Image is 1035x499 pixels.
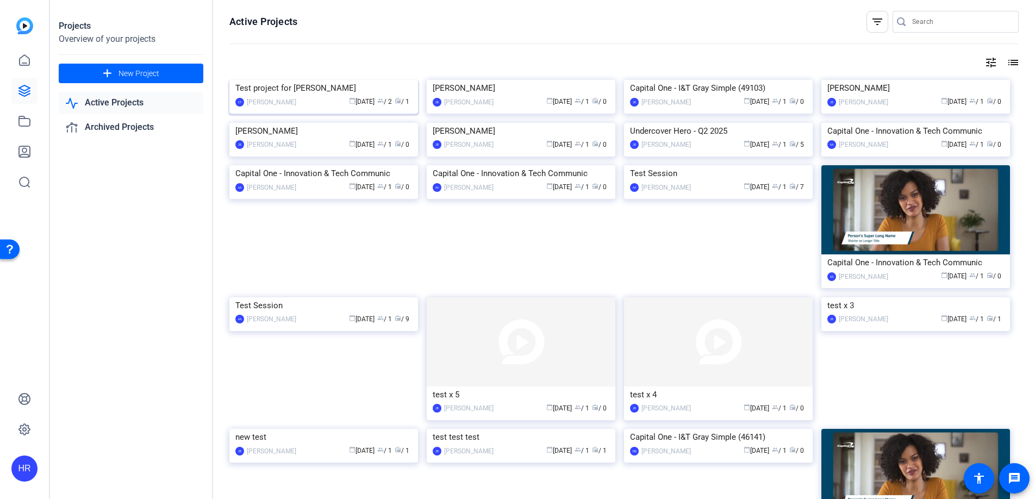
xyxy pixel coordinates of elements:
[377,183,392,191] span: / 1
[546,404,572,412] span: [DATE]
[839,139,888,150] div: [PERSON_NAME]
[395,446,401,453] span: radio
[789,183,804,191] span: / 7
[772,404,778,410] span: group
[744,404,750,410] span: calendar_today
[592,404,607,412] span: / 0
[987,97,993,104] span: radio
[235,140,244,149] div: JB
[941,97,947,104] span: calendar_today
[789,140,796,147] span: radio
[592,447,607,454] span: / 1
[641,97,691,108] div: [PERSON_NAME]
[235,429,412,445] div: new test
[827,315,836,323] div: JB
[941,315,967,323] span: [DATE]
[575,447,589,454] span: / 1
[987,140,993,147] span: radio
[1008,472,1021,485] mat-icon: message
[772,98,787,105] span: / 1
[349,446,356,453] span: calendar_today
[772,183,778,189] span: group
[744,97,750,104] span: calendar_today
[575,446,581,453] span: group
[235,165,412,182] div: Capital One - Innovation & Tech Communic
[969,98,984,105] span: / 1
[349,447,375,454] span: [DATE]
[772,183,787,191] span: / 1
[235,80,412,96] div: Test project for [PERSON_NAME]
[349,183,375,191] span: [DATE]
[941,272,967,280] span: [DATE]
[59,33,203,46] div: Overview of your projects
[592,183,598,189] span: radio
[377,97,384,104] span: group
[827,80,1004,96] div: [PERSON_NAME]
[592,404,598,410] span: radio
[235,123,412,139] div: [PERSON_NAME]
[984,56,997,69] mat-icon: tune
[789,404,796,410] span: radio
[592,446,598,453] span: radio
[827,297,1004,314] div: test x 3
[987,272,1001,280] span: / 0
[744,98,769,105] span: [DATE]
[575,183,589,191] span: / 1
[59,92,203,114] a: Active Projects
[247,97,296,108] div: [PERSON_NAME]
[592,140,598,147] span: radio
[772,447,787,454] span: / 1
[987,98,1001,105] span: / 0
[247,182,296,193] div: [PERSON_NAME]
[941,140,947,147] span: calendar_today
[630,123,807,139] div: Undercover Hero - Q2 2025
[575,98,589,105] span: / 1
[377,141,392,148] span: / 1
[630,447,639,456] div: SM
[235,297,412,314] div: Test Session
[575,140,581,147] span: group
[546,97,553,104] span: calendar_today
[772,140,778,147] span: group
[969,272,976,278] span: group
[433,429,609,445] div: test test test
[433,404,441,413] div: JB
[395,140,401,147] span: radio
[641,446,691,457] div: [PERSON_NAME]
[377,315,392,323] span: / 1
[11,456,38,482] div: HR
[839,271,888,282] div: [PERSON_NAME]
[433,123,609,139] div: [PERSON_NAME]
[592,183,607,191] span: / 0
[827,123,1004,139] div: Capital One - Innovation & Tech Communic
[59,20,203,33] div: Projects
[744,404,769,412] span: [DATE]
[912,15,1010,28] input: Search
[789,447,804,454] span: / 0
[827,272,836,281] div: AA
[1006,56,1019,69] mat-icon: list
[987,141,1001,148] span: / 0
[789,183,796,189] span: radio
[630,386,807,403] div: test x 4
[772,446,778,453] span: group
[546,446,553,453] span: calendar_today
[941,98,967,105] span: [DATE]
[377,447,392,454] span: / 1
[444,97,494,108] div: [PERSON_NAME]
[744,183,769,191] span: [DATE]
[630,80,807,96] div: Capital One - I&T Gray Simple (49103)
[941,315,947,321] span: calendar_today
[641,403,691,414] div: [PERSON_NAME]
[827,140,836,149] div: AA
[16,17,33,34] img: blue-gradient.svg
[433,98,441,107] div: JB
[433,140,441,149] div: JB
[987,315,993,321] span: radio
[444,446,494,457] div: [PERSON_NAME]
[433,447,441,456] div: JB
[871,15,884,28] mat-icon: filter_list
[546,140,553,147] span: calendar_today
[349,140,356,147] span: calendar_today
[789,98,804,105] span: / 0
